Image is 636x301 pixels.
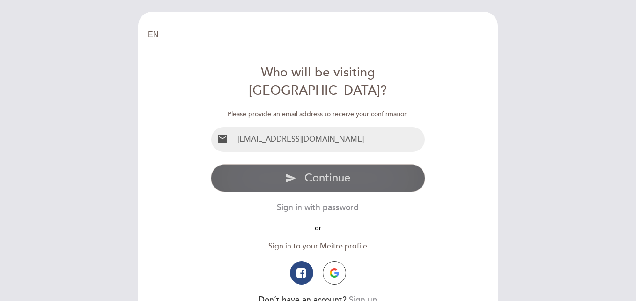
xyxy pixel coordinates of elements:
[211,64,426,100] div: Who will be visiting [GEOGRAPHIC_DATA]?
[277,202,359,213] button: Sign in with password
[211,241,426,252] div: Sign in to your Meitre profile
[217,133,228,144] i: email
[211,110,426,119] div: Please provide an email address to receive your confirmation
[330,268,339,278] img: icon-google.png
[234,127,425,152] input: Email
[211,164,426,192] button: send Continue
[308,224,328,232] span: or
[285,173,296,184] i: send
[304,171,350,185] span: Continue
